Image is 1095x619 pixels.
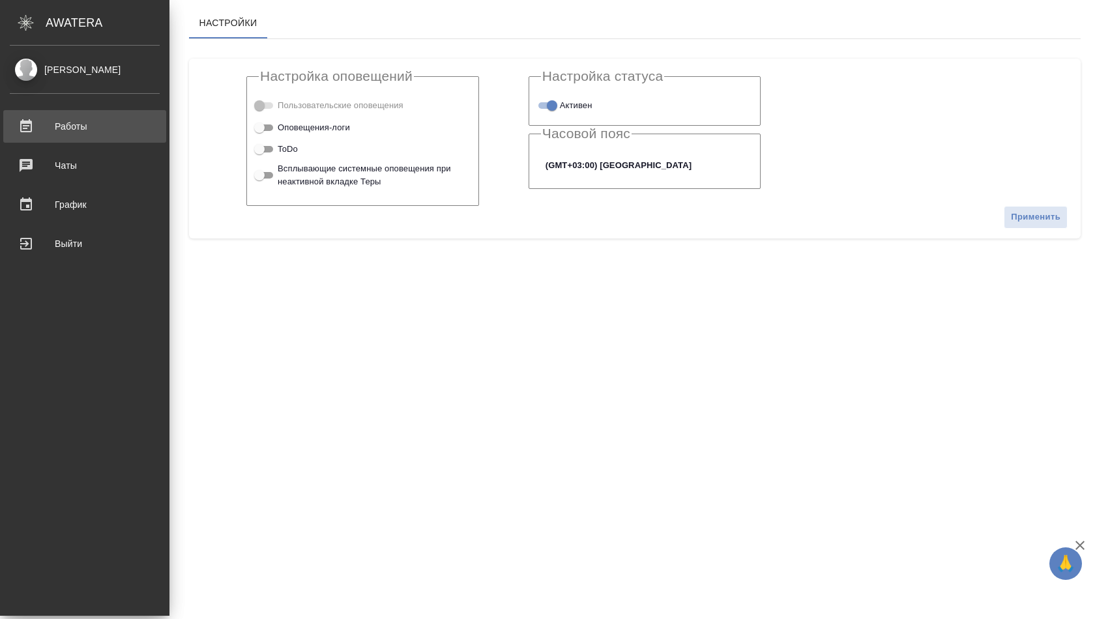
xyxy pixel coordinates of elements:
[278,143,298,156] span: ToDo
[278,162,457,188] span: Всплывающие системные оповещения при неактивной вкладке Теры
[541,126,632,141] legend: Часовой пояс
[10,156,160,175] div: Чаты
[1055,550,1077,577] span: 🙏
[560,99,592,112] span: Активен
[1049,547,1082,580] button: 🙏
[541,154,749,177] div: (GMT+03:00) [GEOGRAPHIC_DATA]
[1011,210,1060,225] span: Применить
[10,63,160,77] div: [PERSON_NAME]
[3,110,166,143] a: Работы
[3,227,166,260] a: Выйти
[259,141,467,157] div: Включи, если хочешь чтобы ToDo высвечивались у тебя на экране в назначенный день
[197,15,259,31] span: Настройки
[259,119,467,135] div: Сообщения из чата о каких-либо изменениях
[1004,206,1068,229] button: Применить
[278,121,350,134] span: Оповещения-логи
[3,188,166,221] a: График
[259,162,467,188] div: Включи, чтобы в браузере приходили включенные оповещения даже, если у тебя закрыта вкладка с Терой
[46,10,169,36] div: AWATERA
[10,234,160,253] div: Выйти
[278,99,403,112] span: Пользовательские оповещения
[541,68,665,84] legend: Настройка статуса
[10,117,160,136] div: Работы
[259,68,414,84] legend: Настройка оповещений
[3,149,166,182] a: Чаты
[259,97,467,113] div: Тэги
[10,195,160,214] div: График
